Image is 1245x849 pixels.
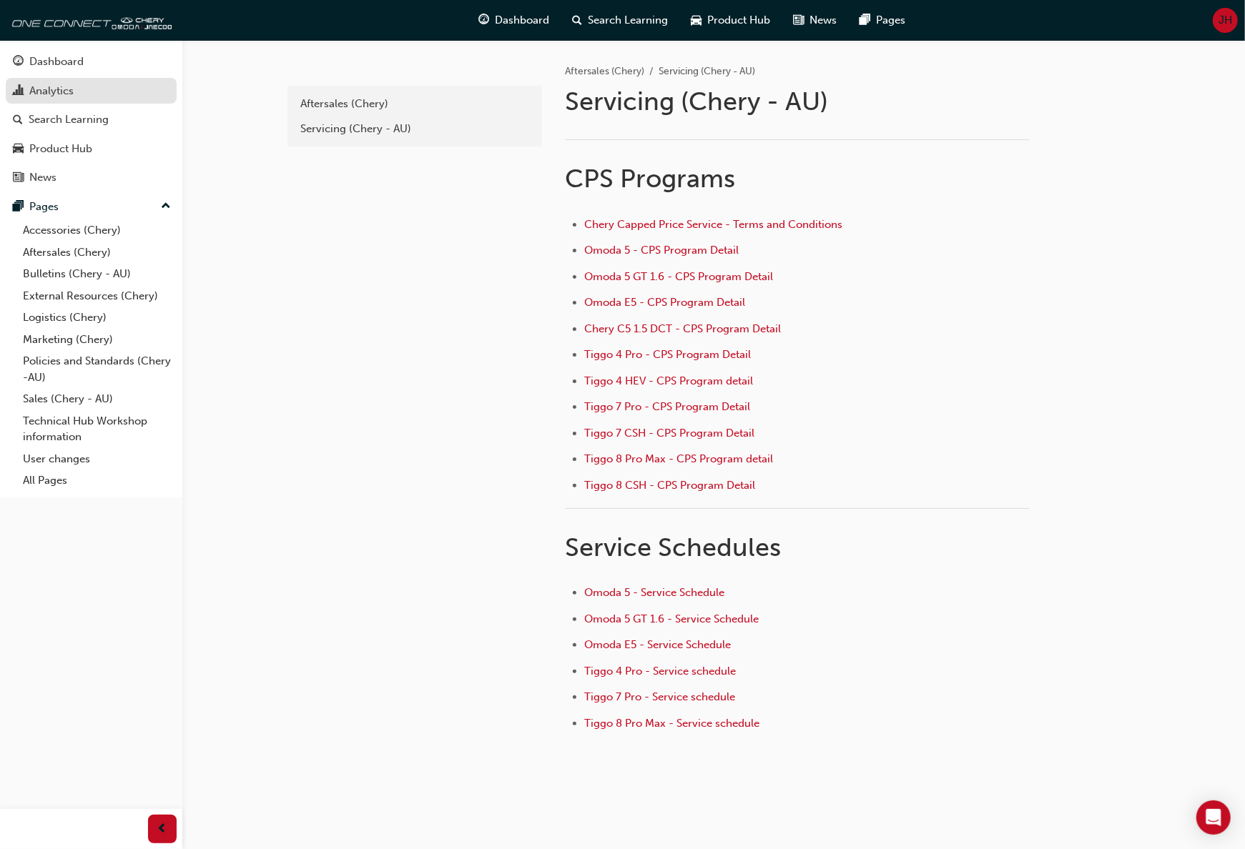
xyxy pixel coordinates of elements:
a: Tiggo 4 Pro - CPS Program Detail [584,348,751,361]
a: Omoda 5 GT 1.6 - CPS Program Detail [584,270,773,283]
a: Policies and Standards (Chery -AU) [17,350,177,388]
a: Tiggo 7 Pro - Service schedule [584,690,735,703]
li: Servicing (Chery - AU) [659,64,755,80]
a: Tiggo 8 Pro Max - Service schedule [584,717,759,730]
span: guage-icon [13,56,24,69]
a: Servicing (Chery - AU) [293,116,536,141]
span: Product Hub [708,12,771,29]
a: news-iconNews [782,6,849,35]
div: Open Intercom Messenger [1196,800,1231,835]
a: Marketing (Chery) [17,329,177,351]
a: Omoda 5 GT 1.6 - Service Schedule [584,612,759,625]
span: Service Schedules [565,532,781,562]
div: Servicing (Chery - AU) [300,121,529,137]
a: Aftersales (Chery) [565,65,644,77]
div: Product Hub [29,141,92,157]
a: Tiggo 4 HEV - CPS Program detail [584,374,753,387]
div: Aftersales (Chery) [300,96,529,112]
a: Tiggo 7 Pro - CPS Program Detail [584,400,750,413]
a: Omoda E5 - Service Schedule [584,638,731,651]
a: Chery Capped Price Service - Terms and Conditions [584,218,842,231]
a: External Resources (Chery) [17,285,177,307]
a: Tiggo 4 Pro - Service schedule [584,665,736,677]
div: Analytics [29,83,74,99]
span: car-icon [692,11,702,29]
a: Tiggo 8 Pro Max - CPS Program detail [584,452,773,465]
a: pages-iconPages [849,6,917,35]
span: news-icon [13,172,24,184]
span: car-icon [13,143,24,156]
img: oneconnect [7,6,172,34]
a: Product Hub [6,136,177,162]
button: Pages [6,194,177,220]
div: Dashboard [29,54,84,70]
span: Pages [877,12,906,29]
span: chart-icon [13,85,24,98]
a: car-iconProduct Hub [680,6,782,35]
span: prev-icon [157,820,168,838]
a: Analytics [6,78,177,104]
a: Tiggo 8 CSH - CPS Program Detail [584,479,755,492]
span: CPS Programs [565,163,735,194]
span: up-icon [161,197,171,216]
a: Aftersales (Chery) [293,91,536,116]
span: pages-icon [13,201,24,214]
a: Omoda 5 - CPS Program Detail [584,244,739,257]
a: Bulletins (Chery - AU) [17,263,177,285]
div: Search Learning [29,111,109,128]
a: Omoda E5 - CPS Program Detail [584,296,745,309]
a: News [6,164,177,191]
a: Accessories (Chery) [17,219,177,242]
a: Sales (Chery - AU) [17,388,177,410]
span: News [810,12,837,29]
a: search-iconSearch Learning [561,6,680,35]
a: Omoda 5 - Service Schedule [584,586,724,599]
a: Logistics (Chery) [17,307,177,329]
a: Aftersales (Chery) [17,242,177,264]
div: Pages [29,199,59,215]
button: JH [1213,8,1238,33]
a: Technical Hub Workshop information [17,410,177,448]
span: Search Learning [589,12,669,29]
a: Search Learning [6,106,177,133]
span: news-icon [794,11,804,29]
div: News [29,169,56,186]
span: search-icon [573,11,583,29]
button: DashboardAnalyticsSearch LearningProduct HubNews [6,46,177,194]
a: Chery C5 1.5 DCT - CPS Program Detail [584,322,781,335]
span: JH [1219,12,1232,29]
a: All Pages [17,470,177,492]
span: Dashboard [496,12,550,29]
span: guage-icon [479,11,490,29]
span: search-icon [13,114,23,126]
h1: Servicing (Chery - AU) [565,86,1034,117]
a: guage-iconDashboard [468,6,561,35]
a: Tiggo 7 CSH - CPS Program Detail [584,427,754,440]
span: pages-icon [860,11,871,29]
a: User changes [17,448,177,470]
a: Dashboard [6,49,177,75]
